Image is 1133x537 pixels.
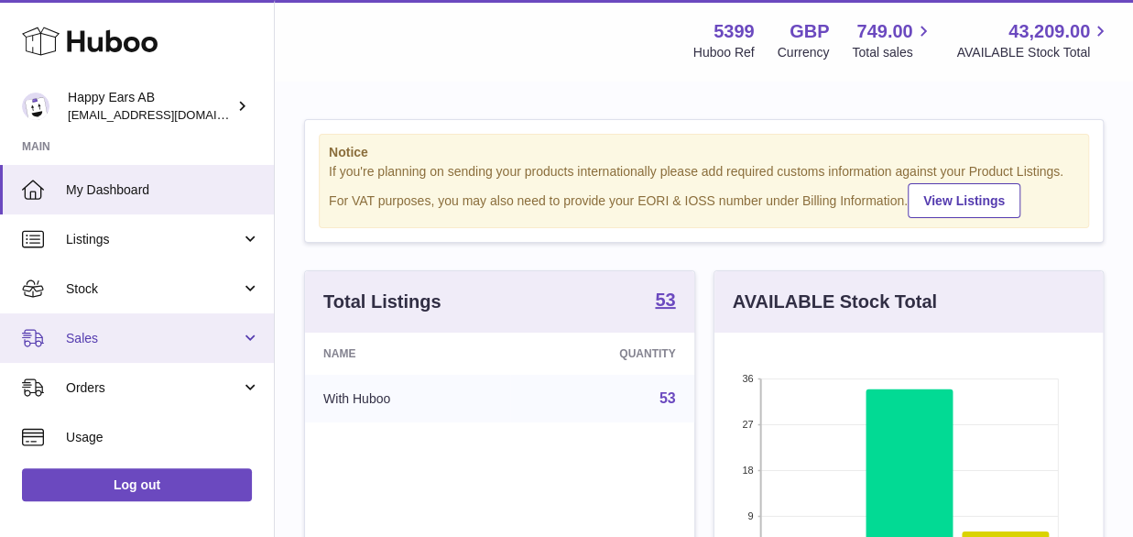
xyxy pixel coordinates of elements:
div: Happy Ears AB [68,89,233,124]
span: 43,209.00 [1008,19,1090,44]
a: View Listings [908,183,1020,218]
div: If you're planning on sending your products internationally please add required customs informati... [329,163,1079,218]
strong: Notice [329,144,1079,161]
text: 36 [742,373,753,384]
a: Log out [22,468,252,501]
th: Quantity [510,333,694,375]
strong: 53 [655,290,675,309]
div: Currency [778,44,830,61]
text: 9 [747,510,753,521]
span: Listings [66,231,241,248]
span: AVAILABLE Stock Total [956,44,1111,61]
span: Total sales [852,44,933,61]
td: With Huboo [305,375,510,422]
div: Huboo Ref [693,44,755,61]
a: 53 [655,290,675,312]
th: Name [305,333,510,375]
a: 43,209.00 AVAILABLE Stock Total [956,19,1111,61]
span: Sales [66,330,241,347]
span: Usage [66,429,260,446]
span: [EMAIL_ADDRESS][DOMAIN_NAME] [68,107,269,122]
strong: 5399 [714,19,755,44]
h3: Total Listings [323,290,441,314]
a: 749.00 Total sales [852,19,933,61]
span: Orders [66,379,241,397]
strong: GBP [790,19,829,44]
text: 18 [742,465,753,476]
span: Stock [66,280,241,298]
text: 27 [742,419,753,430]
img: 3pl@happyearsearplugs.com [22,93,49,120]
h3: AVAILABLE Stock Total [733,290,937,314]
span: 749.00 [856,19,912,44]
span: My Dashboard [66,181,260,199]
a: 53 [659,390,676,406]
